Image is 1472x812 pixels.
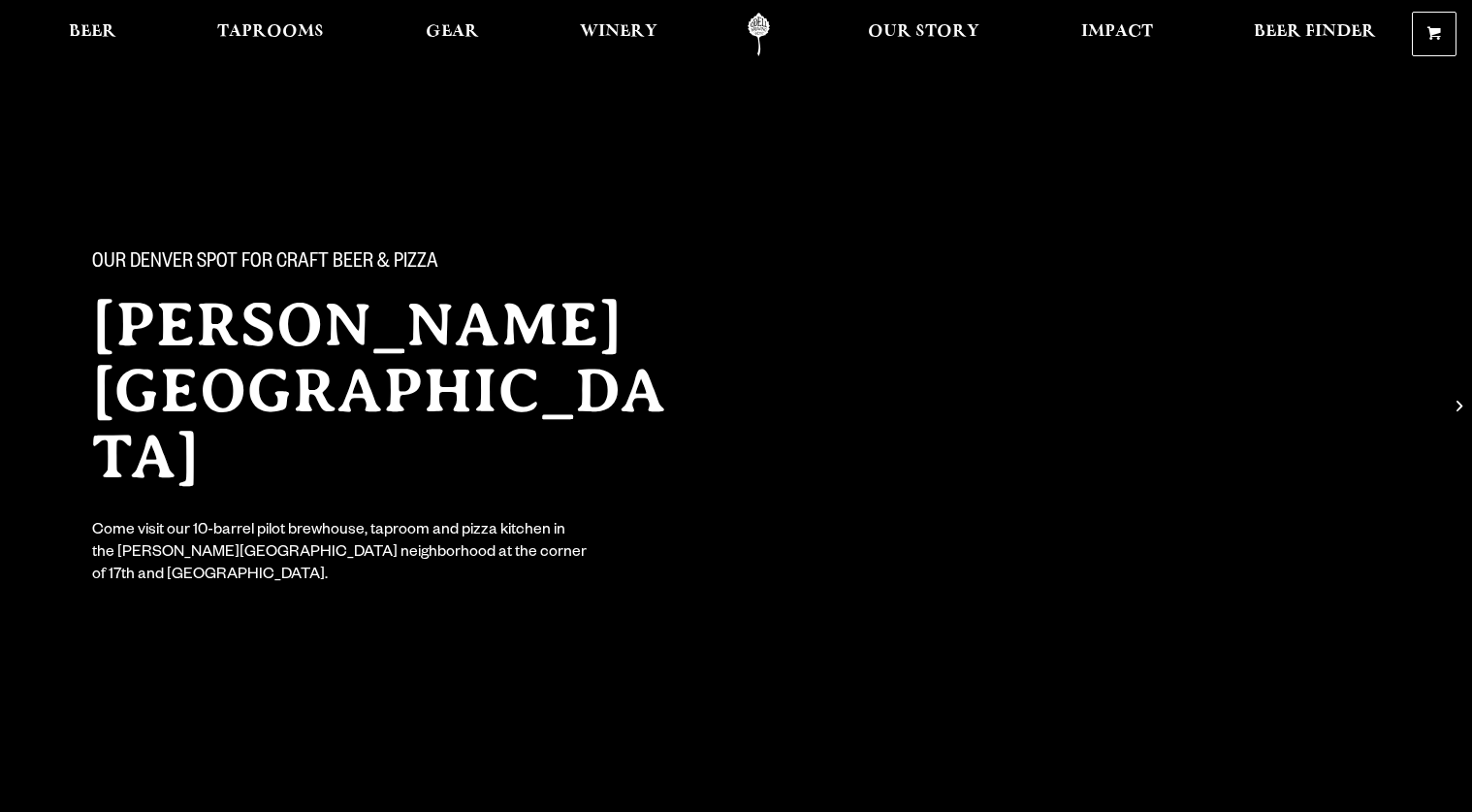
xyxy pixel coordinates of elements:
[868,24,979,40] span: Our Story
[1241,13,1389,56] a: Beer Finder
[56,13,129,56] a: Beer
[92,521,589,588] div: Come visit our 10-barrel pilot brewhouse, taproom and pizza kitchen in the [PERSON_NAME][GEOGRAPH...
[567,13,670,56] a: Winery
[722,13,795,56] a: Odell Home
[92,292,697,490] h2: [PERSON_NAME][GEOGRAPHIC_DATA]
[92,251,438,276] span: Our Denver spot for craft beer & pizza
[855,13,992,56] a: Our Story
[1069,13,1166,56] a: Impact
[1254,24,1376,40] span: Beer Finder
[413,13,492,56] a: Gear
[217,24,324,40] span: Taprooms
[580,24,657,40] span: Winery
[1081,24,1153,40] span: Impact
[205,13,336,56] a: Taprooms
[69,24,116,40] span: Beer
[426,24,479,40] span: Gear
